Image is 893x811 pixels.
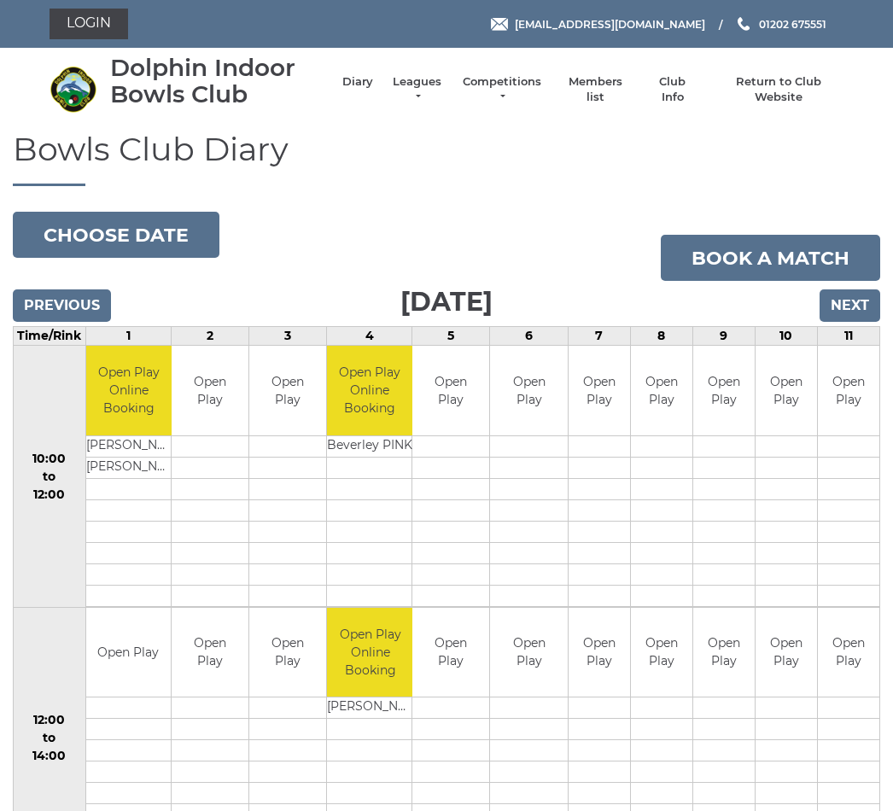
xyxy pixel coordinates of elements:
td: [PERSON_NAME] [86,435,172,457]
span: 01202 675551 [759,17,826,30]
h1: Bowls Club Diary [13,131,880,187]
td: [PERSON_NAME] [86,457,172,478]
td: Open Play [412,608,489,697]
td: 5 [411,327,489,346]
td: 10:00 to 12:00 [14,346,86,608]
td: Open Play [818,346,879,435]
td: 10 [755,327,817,346]
td: Open Play [249,346,326,435]
td: Open Play [569,608,630,697]
a: Members list [559,74,630,105]
a: Competitions [461,74,543,105]
a: Phone us 01202 675551 [735,16,826,32]
img: Phone us [738,17,750,31]
td: Open Play [631,346,692,435]
td: 9 [692,327,755,346]
td: Open Play [818,608,879,697]
td: Open Play [631,608,692,697]
a: Return to Club Website [715,74,843,105]
td: 1 [85,327,171,346]
a: Diary [342,74,373,90]
img: Email [491,18,508,31]
td: Open Play [412,346,489,435]
td: Open Play [172,608,248,697]
a: Login [50,9,128,39]
span: [EMAIL_ADDRESS][DOMAIN_NAME] [515,17,705,30]
td: 3 [248,327,326,346]
a: Email [EMAIL_ADDRESS][DOMAIN_NAME] [491,16,705,32]
td: 8 [630,327,692,346]
td: Open Play [172,346,248,435]
td: Open Play Online Booking [327,346,412,435]
td: Open Play [490,608,567,697]
td: Open Play [756,608,817,697]
div: Dolphin Indoor Bowls Club [110,55,325,108]
td: Beverley PINK [327,435,412,457]
td: 6 [490,327,568,346]
button: Choose date [13,212,219,258]
td: Open Play [756,346,817,435]
img: Dolphin Indoor Bowls Club [50,66,96,113]
td: Open Play [86,608,171,697]
input: Previous [13,289,111,322]
td: 4 [327,327,412,346]
a: Club Info [648,74,697,105]
a: Book a match [661,235,880,281]
td: Open Play [569,346,630,435]
td: Time/Rink [14,327,86,346]
td: [PERSON_NAME] [327,697,413,719]
td: Open Play Online Booking [327,608,413,697]
input: Next [820,289,880,322]
td: Open Play [249,608,326,697]
td: Open Play [490,346,567,435]
td: 7 [568,327,630,346]
a: Leagues [390,74,444,105]
td: Open Play [693,346,755,435]
td: 2 [171,327,248,346]
td: 11 [817,327,879,346]
td: Open Play Online Booking [86,346,172,435]
td: Open Play [693,608,755,697]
